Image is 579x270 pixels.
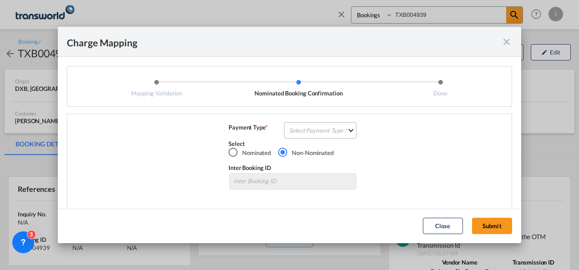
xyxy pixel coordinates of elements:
button: Close [423,218,463,234]
input: Inter Booking ID [229,173,356,190]
body: Editor, editor8 [9,9,158,19]
md-radio-button: Nominated [229,148,271,157]
div: Select [229,140,357,148]
div: Inter Booking ID [229,164,357,172]
button: Submit [472,218,512,234]
md-icon: icon-close fg-AAA8AD cursor [501,36,512,47]
li: Done [370,79,512,97]
md-dialog: Mapping ValidationNominated Booking ... [58,27,521,243]
md-radio-button: Non-Nominated [278,148,334,157]
div: Payment Type [229,123,283,140]
li: Nominated Booking Confirmation [228,79,370,97]
md-select: Select Payment Type [284,122,356,139]
li: Mapping Validation [86,79,228,97]
div: Charge Mapping [67,36,137,47]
